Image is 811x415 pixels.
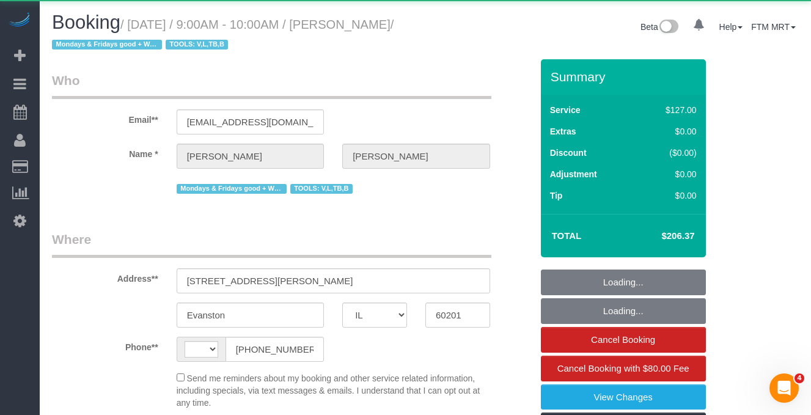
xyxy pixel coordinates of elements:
a: Beta [640,22,678,32]
label: Tip [550,189,563,202]
label: Adjustment [550,168,597,180]
span: Cancel Booking with $80.00 Fee [557,363,689,373]
span: TOOLS: V,L,TB,B [290,184,353,194]
span: 4 [794,373,804,383]
label: Discount [550,147,587,159]
legend: Who [52,72,491,99]
h3: Summary [551,70,700,84]
a: Cancel Booking with $80.00 Fee [541,356,706,381]
a: Help [719,22,743,32]
a: FTM MRT [751,22,796,32]
div: $127.00 [640,104,697,116]
span: Mondays & Fridays good + Wed pms [177,184,287,194]
label: Service [550,104,581,116]
a: View Changes [541,384,706,410]
a: Cancel Booking [541,327,706,353]
input: First Name** [177,144,325,169]
legend: Where [52,230,491,258]
div: $0.00 [640,189,697,202]
h4: $206.37 [625,231,694,241]
span: Booking [52,12,120,33]
input: Zip Code** [425,303,490,328]
label: Name * [43,144,167,160]
div: $0.00 [640,168,697,180]
div: ($0.00) [640,147,697,159]
strong: Total [552,230,582,241]
div: $0.00 [640,125,697,138]
span: Send me reminders about my booking and other service related information, including specials, via... [177,373,480,408]
label: Extras [550,125,576,138]
small: / [DATE] / 9:00AM - 10:00AM / [PERSON_NAME] [52,18,394,52]
iframe: Intercom live chat [769,373,799,403]
span: TOOLS: V,L,TB,B [166,40,228,50]
img: New interface [658,20,678,35]
img: Automaid Logo [7,12,32,29]
span: Mondays & Fridays good + Wed pms [52,40,162,50]
input: Last Name* [342,144,490,169]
